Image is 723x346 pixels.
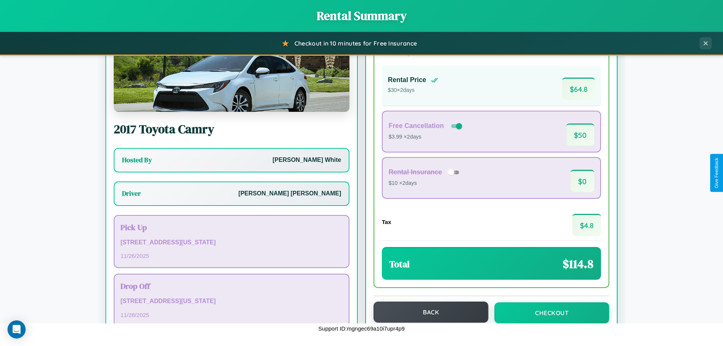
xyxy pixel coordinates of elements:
h3: Drop Off [120,280,343,291]
p: 11 / 28 / 2025 [120,310,343,320]
h2: 2017 Toyota Camry [114,121,349,137]
p: Support ID: mgngec69a10i7upr4p9 [318,323,404,334]
span: $ 114.8 [563,256,593,272]
h4: Rental Insurance [389,168,442,176]
p: $3.99 × 2 days [389,132,464,142]
span: $ 4.8 [572,214,601,236]
p: $ 30 × 2 days [388,85,438,95]
div: Open Intercom Messenger [8,320,26,338]
h4: Tax [382,219,391,225]
span: $ 50 [566,123,594,146]
img: Toyota Camry [114,37,349,112]
span: $ 0 [570,170,594,192]
span: Checkout in 10 minutes for Free Insurance [294,40,417,47]
p: [PERSON_NAME] White [273,155,341,166]
p: [STREET_ADDRESS][US_STATE] [120,296,343,307]
h4: Free Cancellation [389,122,444,130]
p: $10 × 2 days [389,178,462,188]
h3: Driver [122,189,141,198]
h3: Pick Up [120,222,343,233]
h1: Rental Summary [8,8,715,24]
p: [STREET_ADDRESS][US_STATE] [120,237,343,248]
button: Back [374,302,488,323]
p: [PERSON_NAME] [PERSON_NAME] [238,188,341,199]
h3: Hosted By [122,155,152,165]
h3: Total [389,258,410,270]
span: $ 64.8 [562,78,595,100]
p: 11 / 26 / 2025 [120,251,343,261]
h4: Rental Price [388,76,426,84]
div: Give Feedback [714,158,719,188]
button: Checkout [494,302,609,323]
